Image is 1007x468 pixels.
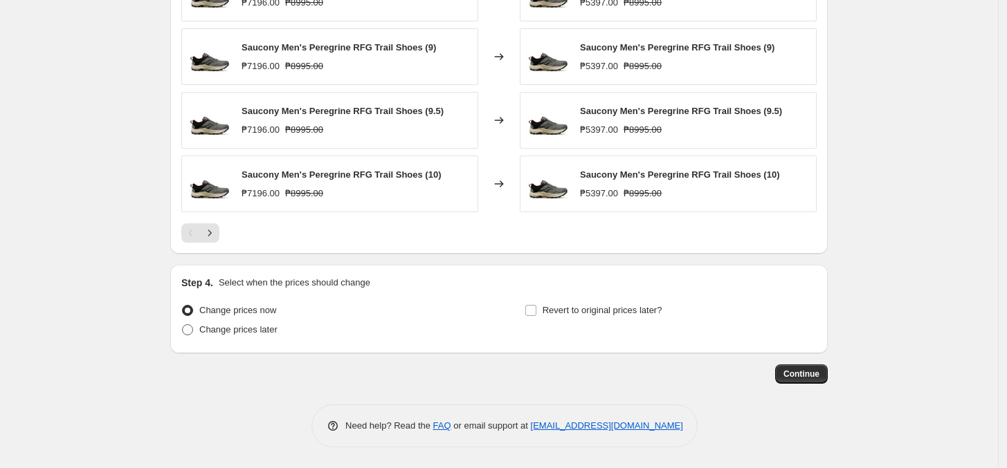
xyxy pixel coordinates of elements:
[285,123,323,137] strike: ₱8995.00
[181,223,219,243] nav: Pagination
[242,123,280,137] div: ₱7196.00
[775,364,828,384] button: Continue
[580,106,782,116] span: Saucony Men's Peregrine RFG Trail Shoes (9.5)
[219,276,370,290] p: Select when the prices should change
[527,163,569,205] img: S20869-138_80x.png
[242,106,444,116] span: Saucony Men's Peregrine RFG Trail Shoes (9.5)
[624,123,662,137] strike: ₱8995.00
[199,305,276,315] span: Change prices now
[242,169,441,180] span: Saucony Men's Peregrine RFG Trail Shoes (10)
[199,324,278,335] span: Change prices later
[580,123,618,137] div: ₱5397.00
[242,187,280,200] div: ₱7196.00
[189,100,230,141] img: S20869-138_80x.png
[527,100,569,141] img: S20869-138_80x.png
[527,36,569,77] img: S20869-138_80x.png
[580,59,618,73] div: ₱5397.00
[451,420,531,431] span: or email support at
[531,420,683,431] a: [EMAIL_ADDRESS][DOMAIN_NAME]
[783,368,819,380] span: Continue
[242,42,436,53] span: Saucony Men's Peregrine RFG Trail Shoes (9)
[580,169,779,180] span: Saucony Men's Peregrine RFG Trail Shoes (10)
[189,163,230,205] img: S20869-138_80x.png
[242,59,280,73] div: ₱7196.00
[189,36,230,77] img: S20869-138_80x.png
[285,59,323,73] strike: ₱8995.00
[580,42,774,53] span: Saucony Men's Peregrine RFG Trail Shoes (9)
[200,223,219,243] button: Next
[345,420,433,431] span: Need help? Read the
[543,305,662,315] span: Revert to original prices later?
[285,187,323,200] strike: ₱8995.00
[580,187,618,200] div: ₱5397.00
[181,276,213,290] h2: Step 4.
[624,59,662,73] strike: ₱8995.00
[624,187,662,200] strike: ₱8995.00
[433,420,451,431] a: FAQ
